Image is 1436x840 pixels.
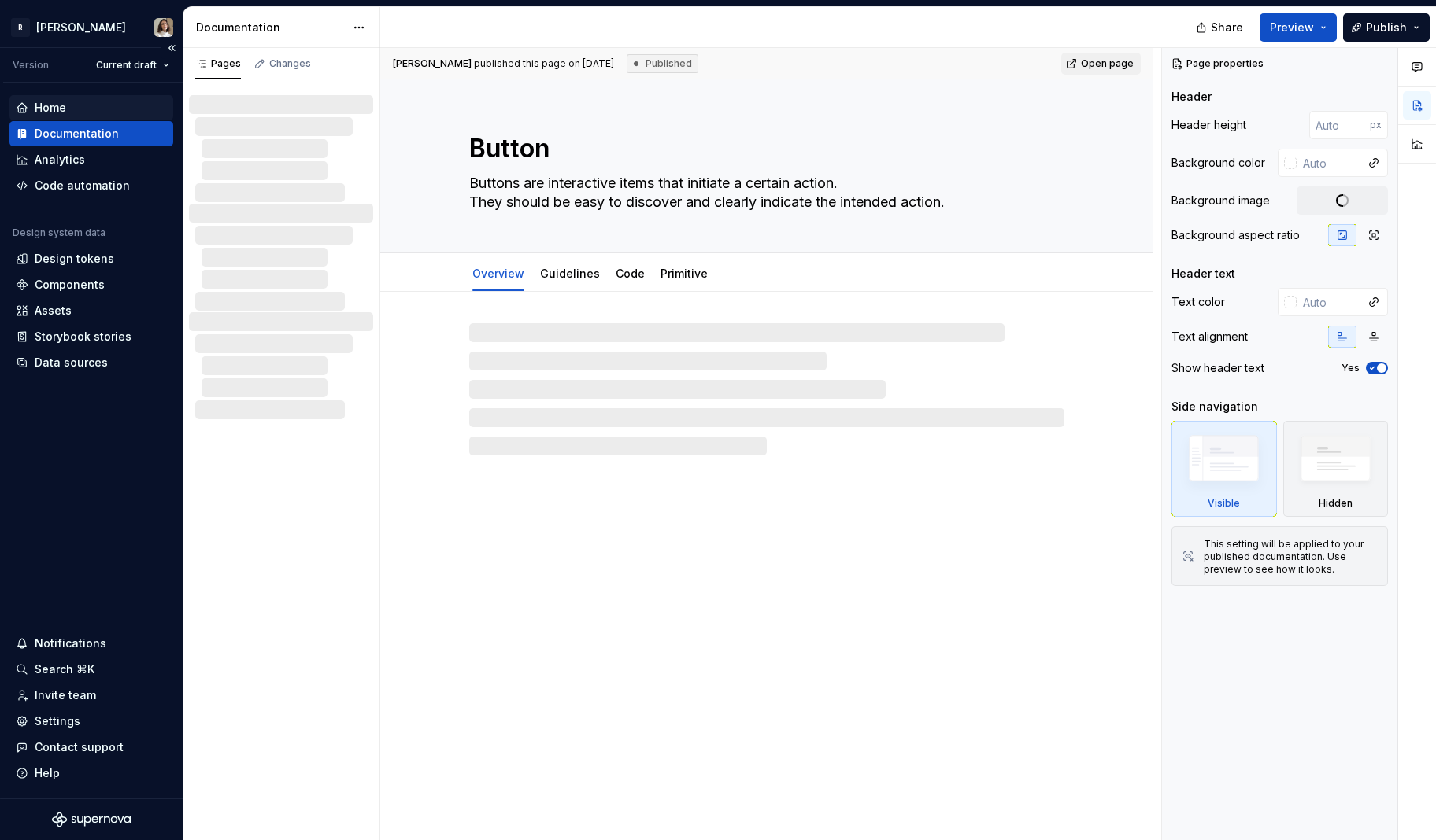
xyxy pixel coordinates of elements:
[1342,362,1360,374] label: Yes
[9,95,173,120] a: Home
[9,761,173,786] button: Help
[9,657,173,682] button: Search ⌘K
[1204,538,1378,576] div: This setting will be applied to your published documentation. Use preview to see how it looks.
[35,329,131,344] div: Storybook stories
[393,57,472,69] span: [PERSON_NAME]
[1171,266,1235,282] div: Header text
[35,765,60,781] div: Help
[9,324,173,349] a: Storybook stories
[466,130,1061,168] textarea: Button
[35,687,96,703] div: Invite team
[36,20,126,35] div: [PERSON_NAME]
[35,251,114,267] div: Design tokens
[627,54,698,73] div: Published
[534,256,606,289] div: Guidelines
[35,178,130,193] div: Code automation
[1171,399,1258,414] div: Side navigation
[35,661,94,677] div: Search ⌘K
[1171,360,1264,376] div: Show header text
[1297,288,1360,316] input: Auto
[161,37,183,59] button: Collapse sidebar
[13,227,105,239] div: Design system data
[35,277,105,293] div: Components
[9,246,173,271] a: Design tokens
[1171,193,1270,208] div: Background image
[9,298,173,323] a: Assets
[1370,119,1382,131] p: px
[1270,20,1314,35] span: Preview
[1260,13,1337,42] button: Preview
[9,121,173,146] a: Documentation
[13,59,49,72] div: Version
[616,267,645,280] a: Code
[1171,117,1246,133] div: Header height
[11,18,30,37] div: R
[9,709,173,734] a: Settings
[1309,111,1370,139] input: Auto
[540,267,600,280] a: Guidelines
[466,171,1061,215] textarea: Buttons are interactive items that initiate a certain action. They should be easy to discover and...
[1208,497,1240,510] div: Visible
[609,256,651,289] div: Code
[89,54,176,76] button: Current draft
[35,303,72,319] div: Assets
[1171,155,1265,171] div: Background color
[661,267,708,280] a: Primitive
[472,267,524,280] a: Overview
[35,100,66,116] div: Home
[35,126,119,142] div: Documentation
[1343,13,1430,42] button: Publish
[154,18,173,37] img: Sandrina pereira
[195,57,241,70] div: Pages
[9,631,173,656] button: Notifications
[1211,20,1243,35] span: Share
[466,256,531,289] div: Overview
[654,256,714,289] div: Primitive
[9,735,173,760] button: Contact support
[35,739,124,755] div: Contact support
[1171,294,1225,310] div: Text color
[9,272,173,297] a: Components
[52,812,131,827] svg: Supernova Logo
[393,57,614,70] span: published this page on [DATE]
[9,683,173,708] a: Invite team
[35,636,106,651] div: Notifications
[35,152,85,168] div: Analytics
[1061,53,1141,75] a: Open page
[1171,89,1212,105] div: Header
[9,147,173,172] a: Analytics
[1188,13,1253,42] button: Share
[1319,497,1353,510] div: Hidden
[1297,149,1360,177] input: Auto
[196,20,345,35] div: Documentation
[3,10,179,44] button: R[PERSON_NAME]Sandrina pereira
[96,59,157,72] span: Current draft
[1081,57,1134,70] span: Open page
[9,173,173,198] a: Code automation
[1366,20,1407,35] span: Publish
[1171,421,1277,517] div: Visible
[9,350,173,375] a: Data sources
[35,355,108,370] div: Data sources
[1283,421,1389,517] div: Hidden
[269,57,311,70] div: Changes
[1171,329,1248,344] div: Text alignment
[35,713,80,729] div: Settings
[1171,227,1300,243] div: Background aspect ratio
